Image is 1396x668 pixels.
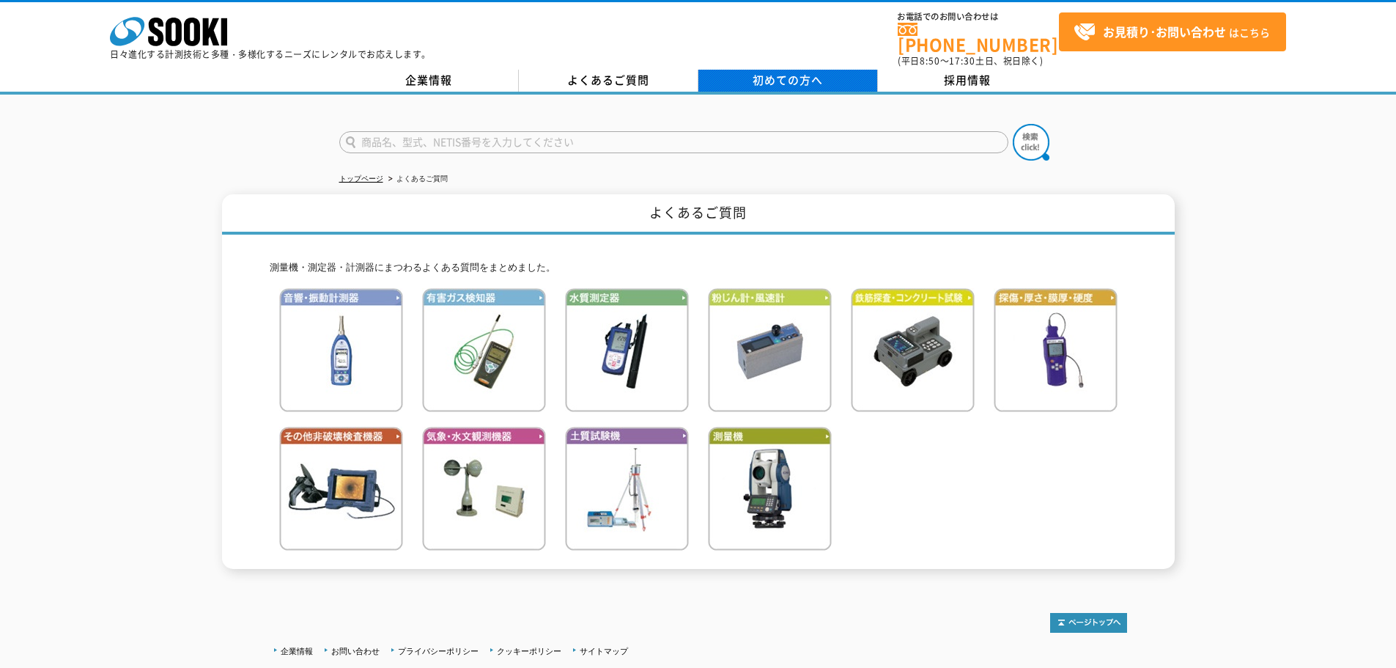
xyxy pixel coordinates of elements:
[565,288,689,412] img: 水質測定器
[698,70,878,92] a: 初めての方へ
[339,70,519,92] a: 企業情報
[422,427,546,551] img: 気象・水文観測機器
[708,427,832,551] img: 測量機
[385,172,448,187] li: よくあるご質問
[497,647,561,656] a: クッキーポリシー
[519,70,698,92] a: よくあるご質問
[331,647,380,656] a: お問い合わせ
[1074,21,1270,43] span: はこちら
[994,288,1118,412] img: 探傷・厚さ・膜厚・硬度
[339,175,383,183] a: トップページ
[279,288,403,412] img: 音響・振動計測器
[1103,23,1226,40] strong: お見積り･お問い合わせ
[281,647,313,656] a: 企業情報
[222,194,1175,235] h1: よくあるご質問
[753,72,823,88] span: 初めての方へ
[565,427,689,551] img: 土質試験機
[1059,12,1286,51] a: お見積り･お問い合わせはこちら
[1050,613,1127,633] img: トップページへ
[580,647,628,656] a: サイトマップ
[339,131,1008,153] input: 商品名、型式、NETIS番号を入力してください
[898,23,1059,53] a: [PHONE_NUMBER]
[898,54,1043,67] span: (平日 ～ 土日、祝日除く)
[898,12,1059,21] span: お電話でのお問い合わせは
[851,288,975,412] img: 鉄筋検査・コンクリート試験
[270,260,1127,276] p: 測量機・測定器・計測器にまつわるよくある質問をまとめました。
[1013,124,1049,161] img: btn_search.png
[920,54,940,67] span: 8:50
[878,70,1057,92] a: 採用情報
[398,647,479,656] a: プライバシーポリシー
[708,288,832,412] img: 粉じん計・風速計
[949,54,975,67] span: 17:30
[110,50,431,59] p: 日々進化する計測技術と多種・多様化するニーズにレンタルでお応えします。
[422,288,546,412] img: 有害ガス検知器
[279,427,403,551] img: その他非破壊検査機器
